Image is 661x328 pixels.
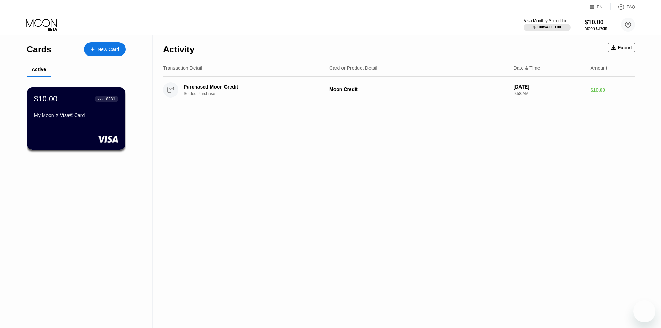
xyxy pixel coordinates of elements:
div: FAQ [611,3,635,10]
div: Export [608,42,635,53]
div: 8281 [106,96,115,101]
div: [DATE] [514,84,585,90]
div: EN [590,3,611,10]
div: Cards [27,44,51,54]
div: Activity [163,44,194,54]
div: EN [597,5,603,9]
div: Date & Time [514,65,540,71]
div: Moon Credit [329,86,508,92]
div: Moon Credit [585,26,607,31]
div: $10.00 [590,87,635,93]
div: Active [32,67,46,72]
div: FAQ [627,5,635,9]
iframe: Nút để khởi chạy cửa sổ nhắn tin [633,300,655,322]
div: ● ● ● ● [98,98,105,100]
div: Purchased Moon CreditSettled PurchaseMoon Credit[DATE]9:58 AM$10.00 [163,77,635,103]
div: Card or Product Detail [329,65,378,71]
div: Visa Monthly Spend Limit [524,18,570,23]
div: New Card [84,42,126,56]
div: Export [611,45,632,50]
div: New Card [98,47,119,52]
div: Amount [590,65,607,71]
div: Purchased Moon Credit [184,84,318,90]
div: $0.00 / $4,000.00 [533,25,561,29]
div: Visa Monthly Spend Limit$0.00/$4,000.00 [524,18,570,31]
div: $10.00Moon Credit [585,19,607,31]
div: 9:58 AM [514,91,585,96]
div: My Moon X Visa® Card [34,112,118,118]
div: Settled Purchase [184,91,328,96]
div: $10.00● ● ● ●8281My Moon X Visa® Card [27,87,125,150]
div: $10.00 [585,19,607,26]
div: Transaction Detail [163,65,202,71]
div: $10.00 [34,94,57,103]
